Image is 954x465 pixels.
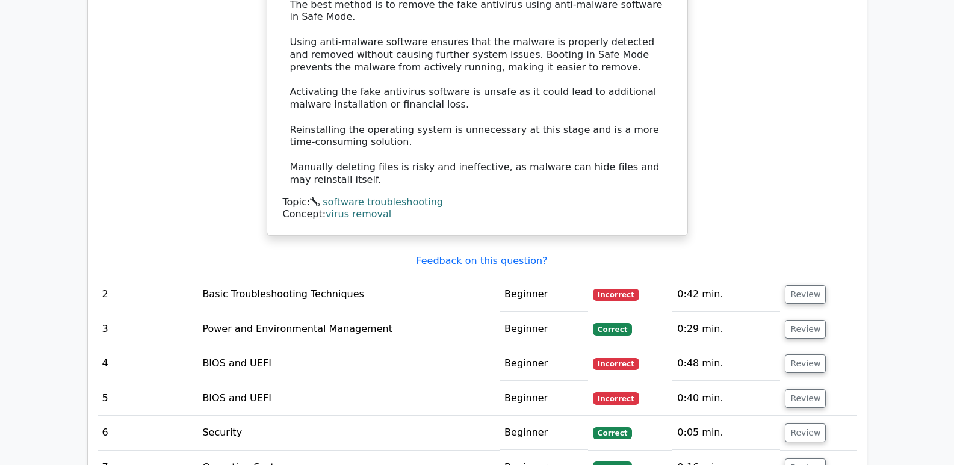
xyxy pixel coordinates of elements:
[785,389,826,408] button: Review
[593,392,639,404] span: Incorrect
[672,346,780,381] td: 0:48 min.
[197,346,500,381] td: BIOS and UEFI
[197,416,500,450] td: Security
[283,208,672,221] div: Concept:
[593,289,639,301] span: Incorrect
[500,381,588,416] td: Beginner
[98,416,198,450] td: 6
[593,358,639,370] span: Incorrect
[197,312,500,346] td: Power and Environmental Management
[98,381,198,416] td: 5
[98,346,198,381] td: 4
[785,423,826,442] button: Review
[500,346,588,381] td: Beginner
[98,277,198,312] td: 2
[500,416,588,450] td: Beginner
[672,277,780,312] td: 0:42 min.
[785,354,826,373] button: Review
[326,208,391,220] a: virus removal
[500,312,588,346] td: Beginner
[416,255,547,266] a: Feedback on this question?
[785,285,826,304] button: Review
[500,277,588,312] td: Beginner
[672,312,780,346] td: 0:29 min.
[672,416,780,450] td: 0:05 min.
[593,323,632,335] span: Correct
[323,196,443,208] a: software troubleshooting
[593,427,632,439] span: Correct
[197,381,500,416] td: BIOS and UEFI
[672,381,780,416] td: 0:40 min.
[197,277,500,312] td: Basic Troubleshooting Techniques
[785,320,826,339] button: Review
[283,196,672,209] div: Topic:
[98,312,198,346] td: 3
